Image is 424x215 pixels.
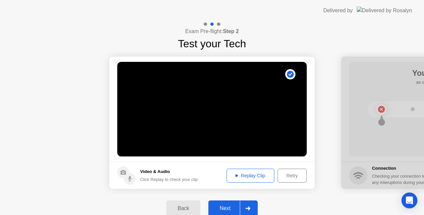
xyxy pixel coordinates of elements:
[227,169,274,183] button: Replay Clip
[401,193,417,208] div: Open Intercom Messenger
[229,173,272,178] div: Replay Clip
[223,28,239,34] b: Step 2
[178,36,246,52] h1: Test your Tech
[280,173,304,178] div: Retry
[140,176,198,183] div: Click Replay to check your clip
[140,168,198,175] h5: Video & Audio
[168,205,198,211] div: Back
[278,169,307,183] button: Retry
[210,205,240,211] div: Next
[357,7,412,14] img: Delivered by Rosalyn
[323,7,353,15] div: Delivered by
[185,27,239,35] h4: Exam Pre-flight:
